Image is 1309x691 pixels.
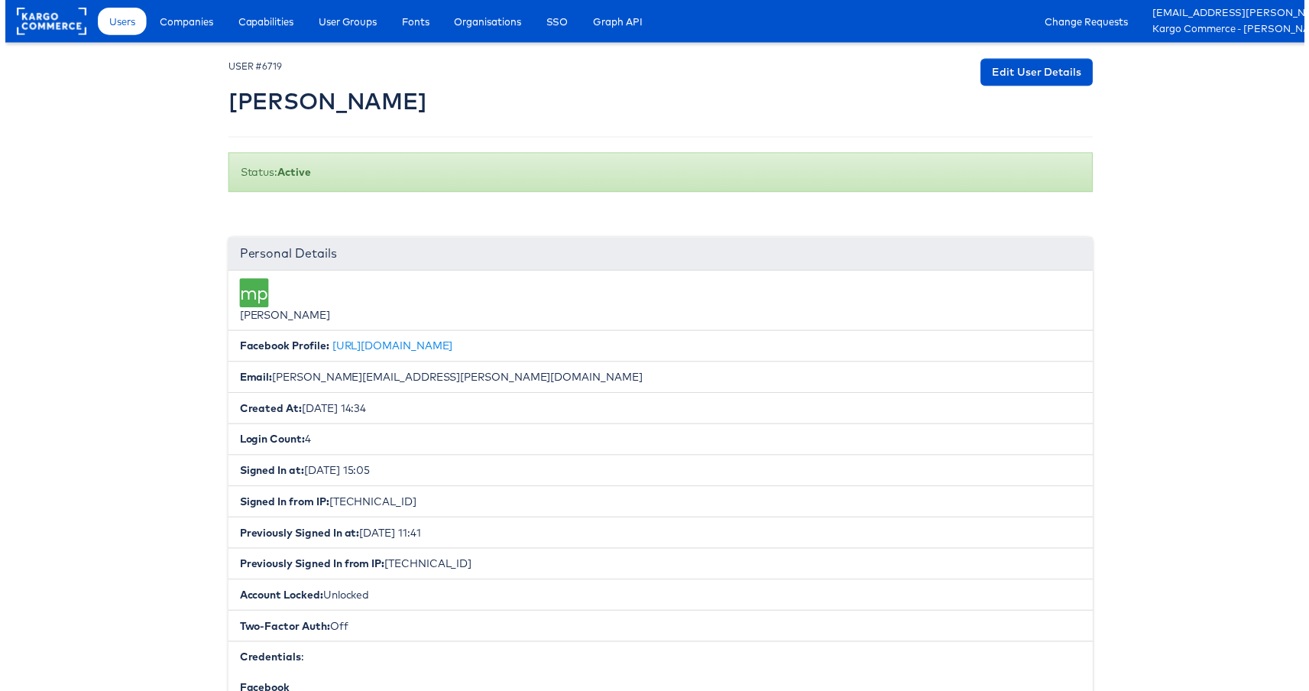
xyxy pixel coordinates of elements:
li: Unlocked [225,583,1096,615]
span: SSO [545,14,567,29]
span: Organisations [452,14,520,29]
a: Graph API [581,8,653,35]
b: Signed In from IP: [236,498,326,512]
div: mp [236,281,265,310]
a: [URL][DOMAIN_NAME] [329,342,451,355]
b: Email: [236,373,269,387]
span: Capabilities [235,14,290,29]
a: [EMAIL_ADDRESS][PERSON_NAME][DOMAIN_NAME] [1156,5,1309,21]
b: Account Locked: [236,592,320,606]
li: 4 [225,427,1096,459]
span: Graph API [592,14,642,29]
li: [DATE] 11:41 [225,521,1096,553]
h2: [PERSON_NAME] [225,89,425,115]
li: [DATE] 14:34 [225,395,1096,427]
a: Organisations [441,8,531,35]
span: User Groups [316,14,374,29]
span: Users [105,14,131,29]
b: Credentials [236,655,298,669]
a: Companies [144,8,221,35]
li: [PERSON_NAME][EMAIL_ADDRESS][PERSON_NAME][DOMAIN_NAME] [225,364,1096,396]
li: [DATE] 15:05 [225,458,1096,490]
b: Created At: [236,404,299,418]
small: USER #6719 [225,61,279,73]
li: Off [225,615,1096,647]
a: Capabilities [223,8,302,35]
span: Companies [156,14,209,29]
b: Two-Factor Auth: [236,624,327,637]
b: Facebook Profile: [236,342,326,355]
a: SSO [533,8,578,35]
a: Users [93,8,142,35]
a: User Groups [304,8,386,35]
a: Change Requests [1036,8,1142,35]
b: Login Count: [236,436,302,449]
div: Personal Details [225,239,1096,273]
b: Previously Signed In at: [236,530,357,543]
b: Active [274,167,308,180]
b: Signed In at: [236,467,301,481]
div: Status: [225,154,1096,193]
b: Previously Signed In from IP: [236,561,382,575]
li: [TECHNICAL_ID] [225,552,1096,584]
a: Kargo Commerce - [PERSON_NAME] Del [PERSON_NAME] [1156,21,1309,37]
a: Edit User Details [983,59,1096,86]
li: [TECHNICAL_ID] [225,489,1096,521]
a: Fonts [388,8,439,35]
li: [PERSON_NAME] [225,273,1096,333]
span: Fonts [400,14,427,29]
